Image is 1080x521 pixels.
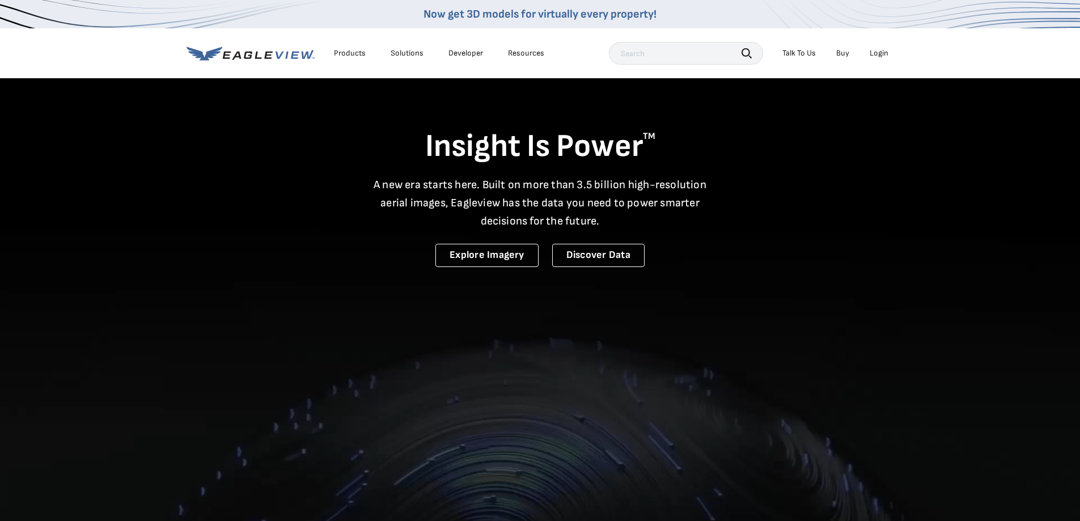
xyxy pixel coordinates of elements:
div: Solutions [391,48,423,58]
sup: TM [643,131,655,142]
input: Search [609,42,763,65]
a: Buy [836,48,849,58]
div: Login [870,48,888,58]
a: Explore Imagery [435,244,539,267]
p: A new era starts here. Built on more than 3.5 billion high-resolution aerial images, Eagleview ha... [367,176,714,230]
a: Developer [448,48,483,58]
a: Now get 3D models for virtually every property! [423,7,657,21]
div: Talk To Us [782,48,816,58]
div: Resources [508,48,544,58]
a: Discover Data [552,244,645,267]
h1: Insight Is Power [187,127,894,167]
div: Products [334,48,366,58]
